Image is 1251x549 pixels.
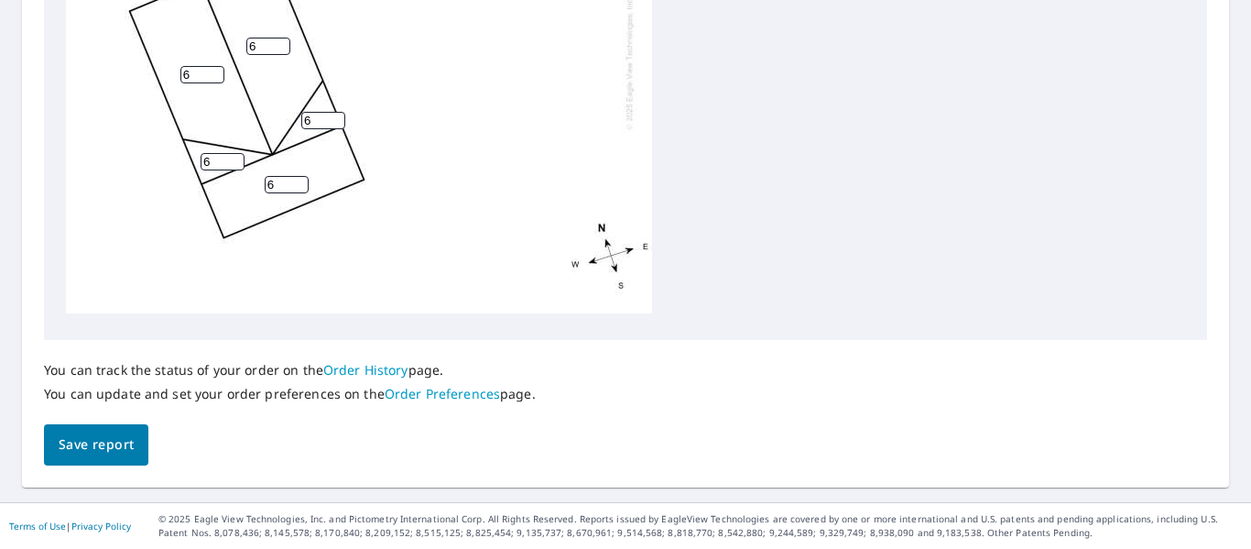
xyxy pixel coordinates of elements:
p: You can track the status of your order on the page. [44,362,536,379]
button: Save report [44,424,148,466]
p: © 2025 Eagle View Technologies, Inc. and Pictometry International Corp. All Rights Reserved. Repo... [158,512,1242,540]
a: Privacy Policy [71,520,131,533]
a: Terms of Use [9,520,66,533]
a: Order Preferences [385,385,500,402]
a: Order History [323,361,408,379]
p: You can update and set your order preferences on the page. [44,386,536,402]
p: | [9,521,131,532]
span: Save report [59,434,134,456]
